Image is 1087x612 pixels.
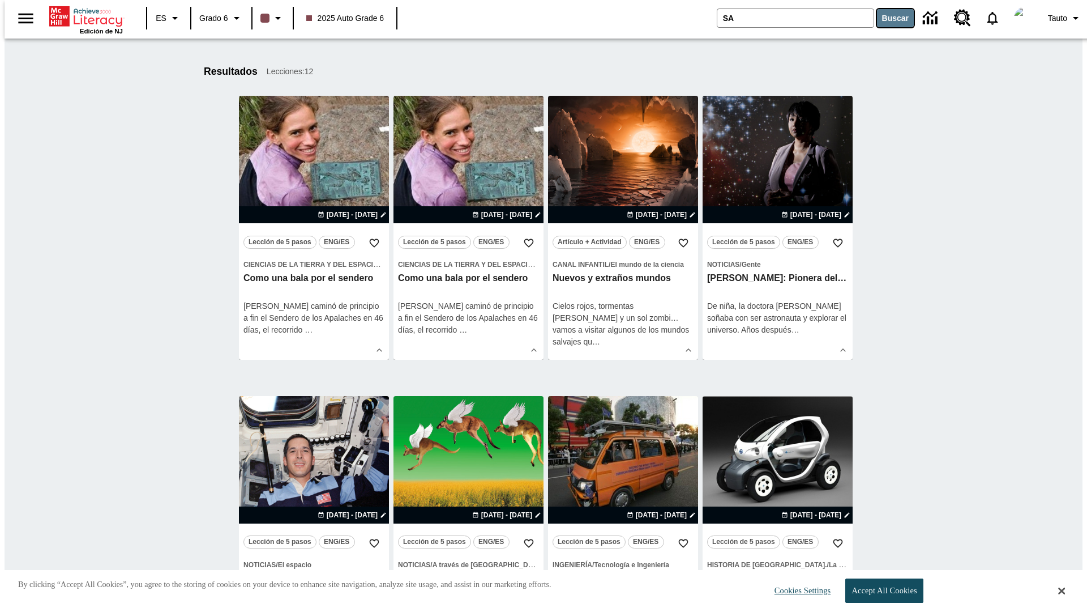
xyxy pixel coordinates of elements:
[80,28,123,35] span: Edición de NJ
[151,8,187,28] button: Lenguaje: ES, Selecciona un idioma
[845,579,923,603] button: Accept All Cookies
[712,536,775,548] span: Lección de 5 pasos
[478,536,504,548] span: ENG/ES
[553,236,627,249] button: Artículo + Actividad
[243,236,316,249] button: Lección de 5 pasos
[707,273,848,284] h3: Mae Jemison: Pionera del espacio
[1007,3,1043,33] button: Escoja un nuevo avatar
[788,325,791,334] span: s
[319,236,355,249] button: ENG/ES
[243,258,384,270] span: Tema: Ciencias de la Tierra y del Espacio/La dinámica de la estructura terrestre
[834,342,851,359] button: Ver más
[398,273,539,284] h3: Como una bala por el sendero
[558,536,620,548] span: Lección de 5 pasos
[779,510,853,520] button: 13 oct - 13 oct Elegir fechas
[633,536,658,548] span: ENG/ES
[430,561,432,569] span: /
[481,210,532,220] span: [DATE] - [DATE]
[398,561,430,569] span: Noticias
[947,3,978,33] a: Centro de recursos, Se abrirá en una pestaña nueva.
[548,96,698,360] div: lesson details
[398,236,471,249] button: Lección de 5 pasos
[673,233,694,253] button: Añadir a mis Favoritas
[156,12,166,24] span: ES
[707,261,739,269] span: Noticias
[634,236,660,248] span: ENG/ES
[764,579,835,602] button: Cookies Settings
[707,300,848,336] div: De niña, la doctora [PERSON_NAME] soñaba con ser astronauta y explorar el universo. Años despué
[49,5,123,28] a: Portada
[315,210,389,220] button: 09 oct - 09 oct Elegir fechas
[827,561,829,569] span: /
[828,533,848,554] button: Añadir a mis Favoritas
[624,510,698,520] button: 13 oct - 13 oct Elegir fechas
[519,533,539,554] button: Añadir a mis Favoritas
[519,233,539,253] button: Añadir a mis Favoritas
[828,233,848,253] button: Añadir a mis Favoritas
[703,96,853,360] div: lesson details
[306,12,384,24] span: 2025 Auto Grade 6
[364,233,384,253] button: Añadir a mis Favoritas
[319,535,355,549] button: ENG/ES
[249,236,311,248] span: Lección de 5 pasos
[1014,7,1037,29] img: Avatar
[1043,8,1087,28] button: Perfil/Configuración
[916,3,947,34] a: Centro de información
[378,261,380,269] span: /
[588,337,592,346] span: u
[239,96,389,360] div: lesson details
[398,258,539,270] span: Tema: Ciencias de la Tierra y del Espacio/La dinámica de la estructura terrestre
[49,4,123,35] div: Portada
[535,261,656,269] span: La dinámica de la estructura terrestre
[877,9,914,27] button: Buscar
[707,535,780,549] button: Lección de 5 pasos
[1048,12,1067,24] span: Tauto
[315,510,389,520] button: 10 oct - 10 oct Elegir fechas
[610,261,683,269] span: El mundo de la ciencia
[553,261,609,269] span: Canal Infantil
[380,261,502,269] span: La dinámica de la estructura terrestre
[470,510,543,520] button: 13 oct - 13 oct Elegir fechas
[782,236,819,249] button: ENG/ES
[628,535,664,549] button: ENG/ES
[204,66,258,78] h1: Resultados
[624,210,698,220] button: 24 ago - 24 ago Elegir fechas
[305,325,313,334] span: …
[592,561,594,569] span: /
[629,236,665,249] button: ENG/ES
[712,236,775,248] span: Lección de 5 pasos
[470,210,543,220] button: 09 oct - 09 oct Elegir fechas
[243,559,384,571] span: Tema: Noticias/El espacio
[533,261,534,269] span: /
[393,96,543,360] div: lesson details
[525,342,542,359] button: Ver más
[403,236,466,248] span: Lección de 5 pasos
[1058,586,1065,596] button: Close
[558,236,622,248] span: Artículo + Actividad
[195,8,248,28] button: Grado: Grado 6, Elige un grado
[243,261,378,269] span: Ciencias de la Tierra y del Espacio
[243,535,316,549] button: Lección de 5 pasos
[9,2,42,35] button: Abrir el menú lateral
[790,210,841,220] span: [DATE] - [DATE]
[782,535,819,549] button: ENG/ES
[398,300,539,336] div: [PERSON_NAME] caminó de principio a fin el Sendero de los Apalaches en 46 días, el recorrido
[791,325,799,334] span: …
[473,535,510,549] button: ENG/ES
[478,236,504,248] span: ENG/ES
[481,510,532,520] span: [DATE] - [DATE]
[788,236,813,248] span: ENG/ES
[553,258,694,270] span: Tema: Canal Infantil/El mundo de la ciencia
[243,300,384,336] div: [PERSON_NAME] caminó de principio a fin el Sendero de los Apalaches en 46 días, el recorrido
[829,561,980,569] span: La Primera Guerra Mundia y la Gran Depresión
[327,510,378,520] span: [DATE] - [DATE]
[473,236,510,249] button: ENG/ES
[398,535,471,549] button: Lección de 5 pasos
[403,536,466,548] span: Lección de 5 pasos
[742,261,761,269] span: Gente
[553,535,626,549] button: Lección de 5 pasos
[609,261,610,269] span: /
[459,325,467,334] span: …
[267,66,314,78] span: Lecciones : 12
[707,236,780,249] button: Lección de 5 pasos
